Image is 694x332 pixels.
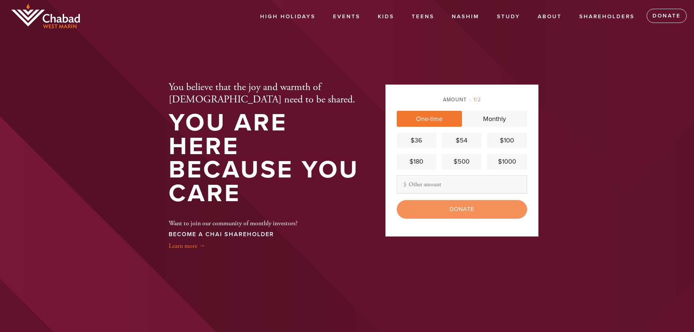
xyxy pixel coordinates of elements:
a: $500 [442,154,482,169]
a: Study [491,10,526,24]
img: chabad-west-marin-logo.png [11,4,80,28]
a: Donate [647,9,687,23]
div: $180 [400,157,434,167]
a: Nashim [446,10,485,24]
a: Events [328,10,366,24]
span: /2 [469,97,481,103]
a: Shareholders [574,10,640,24]
a: Kids [372,10,400,24]
h1: You are here because you care [169,111,362,205]
a: Learn more → [169,242,205,250]
h2: You believe that the joy and warmth of [DEMOGRAPHIC_DATA] need to be shared. [169,81,362,106]
div: $100 [490,136,524,145]
a: $54 [442,133,482,148]
a: $100 [487,133,527,148]
div: $1000 [490,157,524,167]
span: 1 [474,97,476,103]
a: High Holidays [255,10,321,24]
div: Amount [397,96,527,103]
a: Monthly [462,111,527,127]
a: $1000 [487,154,527,169]
a: About [532,10,567,24]
div: $36 [400,136,434,145]
a: One-time [397,111,462,127]
div: $54 [445,136,479,145]
a: $36 [397,133,436,148]
div: $500 [445,157,479,167]
a: $180 [397,154,436,169]
a: Teens [406,10,440,24]
div: Want to join our community of monthly investors? [169,208,298,251]
input: Other amount [397,175,527,194]
h3: BECOME A CHAI SHAREHOLDER [169,231,298,238]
